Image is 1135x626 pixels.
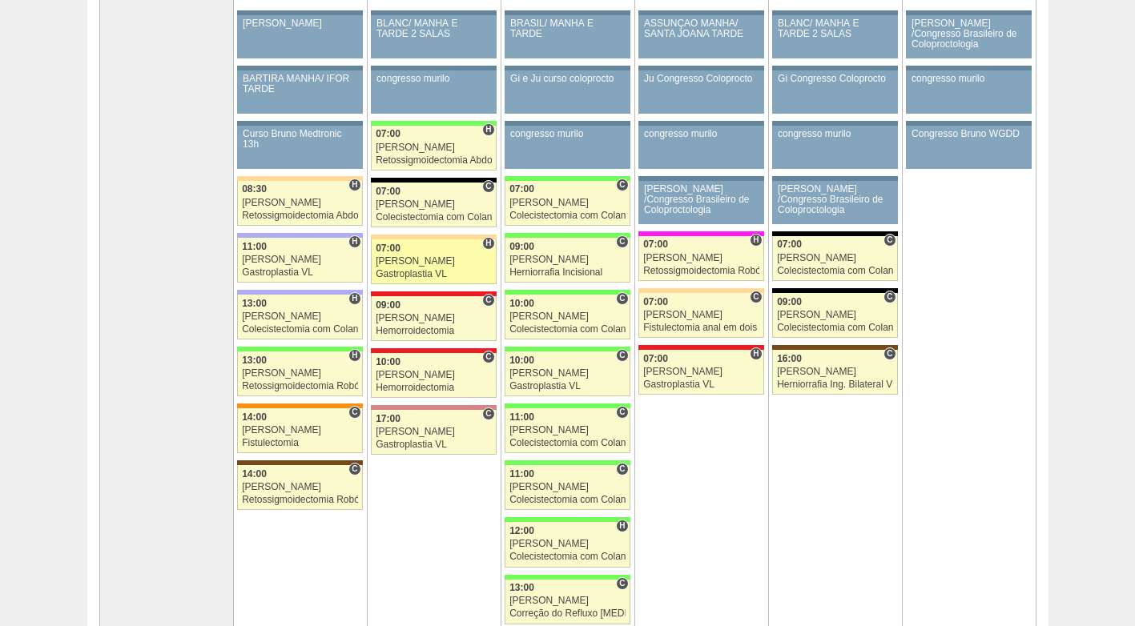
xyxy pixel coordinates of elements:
a: H 07:00 [PERSON_NAME] Retossigmoidectomia Abdominal VL [371,126,496,171]
div: [PERSON_NAME] [243,18,357,29]
div: Key: Santa Joana [237,460,362,465]
div: Key: Bartira [371,235,496,239]
a: Curso Bruno Medtronic 13h [237,126,362,169]
a: congresso murilo [371,70,496,114]
div: BRASIL/ MANHÃ E TARDE [510,18,625,39]
div: Key: Brasil [505,290,630,295]
span: Consultório [348,463,360,476]
div: Key: Aviso [638,66,763,70]
a: C 07:00 [PERSON_NAME] Colecistectomia com Colangiografia VL [772,236,897,281]
div: BLANC/ MANHÃ E TARDE 2 SALAS [778,18,892,39]
div: Key: Brasil [371,121,496,126]
div: Key: Brasil [505,403,630,408]
a: congresso murilo [772,126,897,169]
a: H 11:00 [PERSON_NAME] Gastroplastia VL [237,238,362,283]
a: C 14:00 [PERSON_NAME] Retossigmoidectomia Robótica [237,465,362,510]
div: Ju Congresso Coloprocto [644,74,759,84]
div: Gastroplastia VL [509,381,626,391]
span: 07:00 [376,243,400,254]
span: 16:00 [777,353,802,364]
div: [PERSON_NAME] [643,253,759,263]
a: C 11:00 [PERSON_NAME] Colecistectomia com Colangiografia VL [505,465,630,510]
span: 14:00 [242,411,267,423]
div: Key: Christóvão da Gama [237,290,362,295]
div: Herniorrafia Incisional [509,267,626,278]
span: 13:00 [509,582,534,593]
div: Key: Brasil [505,347,630,351]
div: Fistulectomia anal em dois tempos [643,323,759,333]
span: 13:00 [242,298,267,309]
div: Colecistectomia com Colangiografia VL [509,552,626,562]
div: Colecistectomia com Colangiografia VL [777,323,893,333]
div: BARTIRA MANHÃ/ IFOR TARDE [243,74,357,94]
div: Retossigmoidectomia Robótica [242,495,358,505]
span: Hospital [482,237,494,250]
div: Key: Brasil [505,575,630,580]
a: C 07:00 [PERSON_NAME] Fistulectomia anal em dois tempos [638,293,763,338]
span: 07:00 [376,186,400,197]
span: 10:00 [509,298,534,309]
div: Key: Aviso [772,66,897,70]
div: Key: Assunção [371,291,496,296]
a: [PERSON_NAME] /Congresso Brasileiro de Coloproctologia [772,181,897,224]
div: Key: Aviso [505,121,630,126]
span: Hospital [348,292,360,305]
span: Consultório [616,406,628,419]
span: Consultório [348,406,360,419]
span: 13:00 [242,355,267,366]
span: Consultório [616,292,628,305]
a: H 07:00 [PERSON_NAME] Gastroplastia VL [371,239,496,284]
div: Key: Bartira [638,288,763,293]
div: Hemorroidectomia [376,326,492,336]
div: congresso murilo [778,129,892,139]
span: 10:00 [376,356,400,367]
span: 12:00 [509,525,534,536]
div: Gastroplastia VL [643,379,759,390]
div: Retossigmoidectomia Robótica [242,381,358,391]
div: [PERSON_NAME] [242,255,358,265]
span: Consultório [616,463,628,476]
div: [PERSON_NAME] [509,539,626,549]
span: Consultório [883,234,896,247]
div: [PERSON_NAME] [242,482,358,492]
a: C 14:00 [PERSON_NAME] Fistulectomia [237,408,362,453]
div: Key: Aviso [638,176,763,181]
a: congresso murilo [505,126,630,169]
div: Fistulectomia [242,438,358,448]
span: 07:00 [643,296,668,307]
a: C 09:00 [PERSON_NAME] Colecistectomia com Colangiografia VL [772,293,897,338]
div: Key: Christóvão da Gama [237,233,362,238]
div: Key: Aviso [772,176,897,181]
a: C 07:00 [PERSON_NAME] Colecistectomia com Colangiografia VL [371,183,496,227]
span: Hospital [616,520,628,532]
div: Key: Aviso [505,66,630,70]
a: H 12:00 [PERSON_NAME] Colecistectomia com Colangiografia VL [505,522,630,567]
div: Colecistectomia com Colangiografia VL [509,438,626,448]
a: [PERSON_NAME] [237,15,362,58]
div: [PERSON_NAME] [376,427,492,437]
div: [PERSON_NAME] [509,368,626,379]
span: 09:00 [376,299,400,311]
div: [PERSON_NAME] [509,198,626,208]
span: 17:00 [376,413,400,424]
span: 09:00 [777,296,802,307]
div: Key: Aviso [906,10,1031,15]
a: H 07:00 [PERSON_NAME] Gastroplastia VL [638,350,763,395]
div: Herniorrafia Ing. Bilateral VL [777,379,893,390]
a: Congresso Bruno WGDD [906,126,1031,169]
a: BLANC/ MANHÃ E TARDE 2 SALAS [371,15,496,58]
a: [PERSON_NAME] /Congresso Brasileiro de Coloproctologia [638,181,763,224]
div: Colecistectomia com Colangiografia VL [242,324,358,335]
div: Key: Aviso [906,66,1031,70]
span: Consultório [482,351,494,363]
a: C 09:00 [PERSON_NAME] Herniorrafia Incisional [505,238,630,283]
a: C 07:00 [PERSON_NAME] Colecistectomia com Colangiografia VL [505,181,630,226]
span: Hospital [348,349,360,362]
span: 07:00 [777,239,802,250]
div: Key: Santa Helena [371,405,496,410]
div: congresso murilo [644,129,759,139]
div: Key: Aviso [505,10,630,15]
a: ASSUNÇÃO MANHÃ/ SANTA JOANA TARDE [638,15,763,58]
div: Key: Aviso [371,10,496,15]
span: Consultório [883,347,896,360]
